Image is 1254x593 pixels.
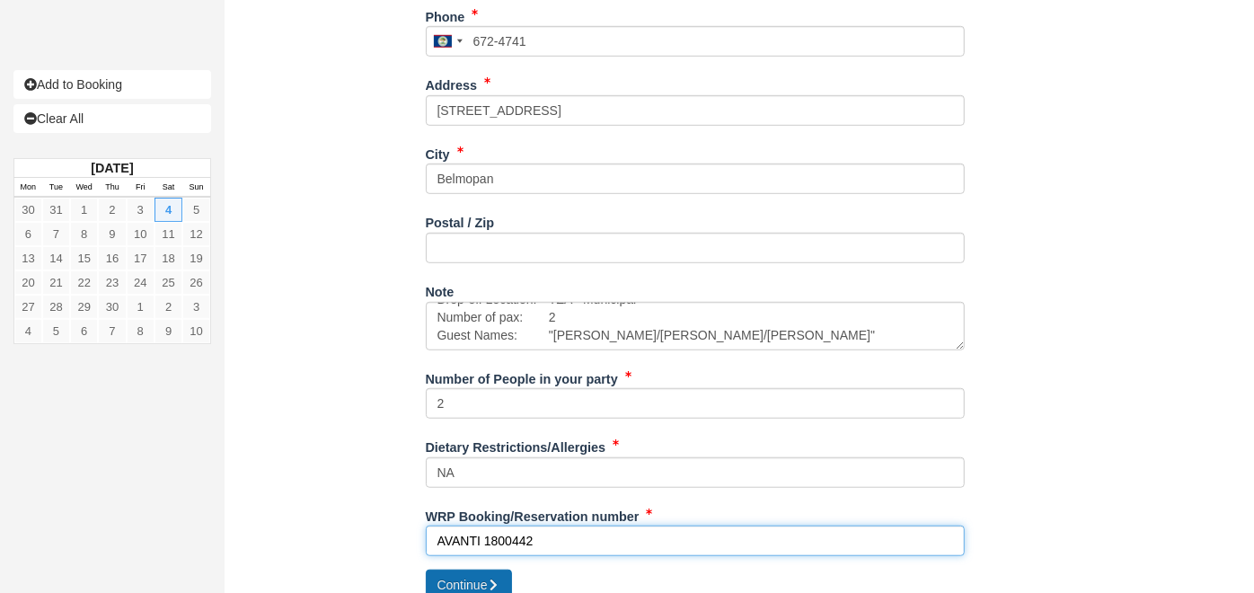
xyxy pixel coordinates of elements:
[70,246,98,270] a: 15
[70,198,98,222] a: 1
[182,246,210,270] a: 19
[98,246,126,270] a: 16
[127,270,155,295] a: 24
[182,270,210,295] a: 26
[42,270,70,295] a: 21
[427,27,468,56] div: Belize: +501
[98,319,126,343] a: 7
[127,319,155,343] a: 8
[98,270,126,295] a: 23
[42,319,70,343] a: 5
[155,222,182,246] a: 11
[155,198,182,222] a: 4
[70,270,98,295] a: 22
[70,222,98,246] a: 8
[426,501,640,527] label: WRP Booking/Reservation number
[42,246,70,270] a: 14
[98,198,126,222] a: 2
[155,246,182,270] a: 18
[182,319,210,343] a: 10
[70,178,98,198] th: Wed
[182,222,210,246] a: 12
[14,319,42,343] a: 4
[426,277,455,302] label: Note
[14,198,42,222] a: 30
[70,295,98,319] a: 29
[127,222,155,246] a: 10
[155,270,182,295] a: 25
[155,319,182,343] a: 9
[155,295,182,319] a: 2
[426,364,618,389] label: Number of People in your party
[70,319,98,343] a: 6
[14,295,42,319] a: 27
[182,198,210,222] a: 5
[98,178,126,198] th: Thu
[42,222,70,246] a: 7
[98,295,126,319] a: 30
[42,295,70,319] a: 28
[426,432,606,457] label: Dietary Restrictions/Allergies
[14,246,42,270] a: 13
[182,295,210,319] a: 3
[14,270,42,295] a: 20
[13,104,211,133] a: Clear All
[13,70,211,99] a: Add to Booking
[14,178,42,198] th: Mon
[127,198,155,222] a: 3
[14,222,42,246] a: 6
[98,222,126,246] a: 9
[42,178,70,198] th: Tue
[426,70,478,95] label: Address
[155,178,182,198] th: Sat
[426,208,495,233] label: Postal / Zip
[91,161,133,175] strong: [DATE]
[127,178,155,198] th: Fri
[127,246,155,270] a: 17
[42,198,70,222] a: 31
[127,295,155,319] a: 1
[182,178,210,198] th: Sun
[426,2,465,27] label: Phone
[426,139,450,164] label: City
